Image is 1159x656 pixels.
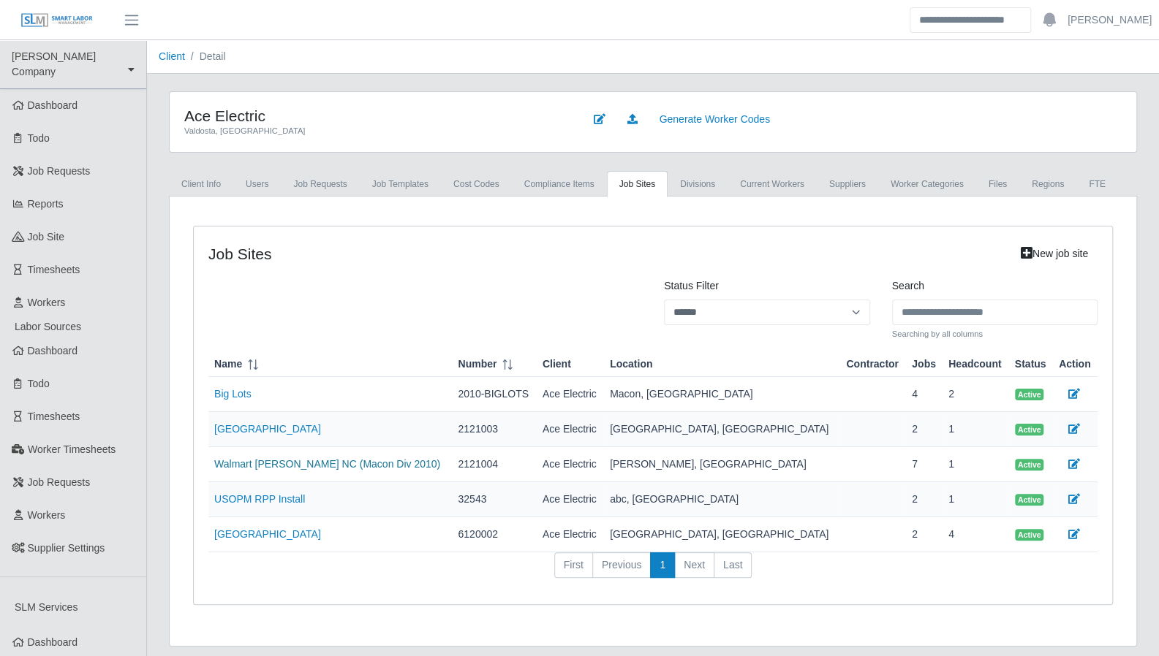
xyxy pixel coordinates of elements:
[1011,241,1098,267] a: New job site
[1068,12,1152,28] a: [PERSON_NAME]
[650,552,675,579] a: 1
[943,517,1009,552] td: 4
[537,482,604,517] td: Ace Electric
[604,447,840,482] td: [PERSON_NAME], [GEOGRAPHIC_DATA]
[878,171,976,197] a: Worker Categories
[15,321,81,332] span: Labor Sources
[441,171,512,197] a: cost codes
[817,171,878,197] a: Suppliers
[943,377,1009,412] td: 2
[906,412,943,447] td: 2
[452,447,536,482] td: 2121004
[604,377,840,412] td: Macon, [GEOGRAPHIC_DATA]
[1015,459,1044,470] span: Active
[452,412,536,447] td: 2121003
[912,356,936,372] span: Jobs
[28,411,80,422] span: Timesheets
[537,447,604,482] td: Ace Electric
[28,345,78,356] span: Dashboard
[214,493,305,505] a: USOPM RPP Install
[543,356,571,372] span: Client
[360,171,441,197] a: Job Templates
[976,171,1019,197] a: Files
[28,378,50,389] span: Todo
[604,412,840,447] td: [GEOGRAPHIC_DATA], [GEOGRAPHIC_DATA]
[607,171,668,197] a: job sites
[906,517,943,552] td: 2
[452,517,536,552] td: 6120002
[1015,424,1044,435] span: Active
[281,171,359,197] a: Job Requests
[28,542,105,554] span: Supplier Settings
[943,412,1009,447] td: 1
[28,636,78,648] span: Dashboard
[1015,356,1046,372] span: Status
[537,377,604,412] td: Ace Electric
[906,482,943,517] td: 2
[943,447,1009,482] td: 1
[846,356,899,372] span: Contractor
[15,601,78,613] span: SLM Services
[233,171,281,197] a: Users
[214,423,321,435] a: [GEOGRAPHIC_DATA]
[28,132,50,144] span: Todo
[906,447,943,482] td: 7
[649,107,779,132] a: Generate Worker Codes
[1015,494,1044,506] span: Active
[28,165,91,177] span: Job Requests
[184,125,562,137] div: Valdosta, [GEOGRAPHIC_DATA]
[1076,171,1118,197] a: FTE
[892,328,1098,340] small: Searching by all columns
[948,356,1001,372] span: Headcount
[512,171,607,197] a: Compliance Items
[28,509,66,521] span: Workers
[604,517,840,552] td: [GEOGRAPHIC_DATA], [GEOGRAPHIC_DATA]
[537,517,604,552] td: Ace Electric
[537,412,604,447] td: Ace Electric
[28,443,116,455] span: Worker Timesheets
[208,552,1098,590] nav: pagination
[28,264,80,275] span: Timesheets
[28,99,78,111] span: Dashboard
[20,12,94,28] img: SLM Logo
[1015,529,1044,541] span: Active
[28,231,65,243] span: job site
[214,528,321,540] a: [GEOGRAPHIC_DATA]
[906,377,943,412] td: 4
[214,356,242,372] span: Name
[1015,389,1044,400] span: Active
[185,49,226,64] li: Detail
[604,482,840,517] td: abc, [GEOGRAPHIC_DATA]
[28,198,64,210] span: Reports
[1019,171,1076,197] a: Regions
[208,245,870,263] h4: job sites
[214,388,252,400] a: Big Lots
[892,278,924,294] label: Search
[184,107,562,125] h4: Ace Electric
[169,171,233,197] a: Client Info
[28,297,66,308] span: Workers
[1059,356,1091,372] span: Action
[664,278,719,294] label: Status Filter
[28,476,91,488] span: Job Requests
[159,50,185,62] a: Client
[910,7,1031,33] input: Search
[458,356,497,372] span: Number
[214,458,440,470] a: Walmart [PERSON_NAME] NC (Macon Div 2010)
[728,171,817,197] a: Current Workers
[668,171,728,197] a: Divisions
[452,377,536,412] td: 2010-BIGLOTS
[452,482,536,517] td: 32543
[610,356,652,372] span: Location
[943,482,1009,517] td: 1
